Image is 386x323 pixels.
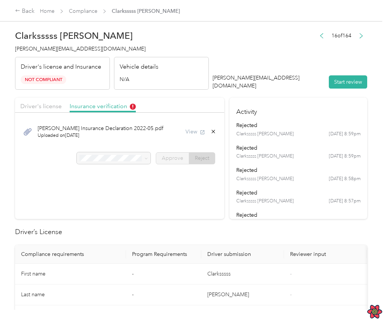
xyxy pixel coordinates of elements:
[162,155,183,161] span: Approve
[38,132,163,139] span: Uploaded on [DATE]
[21,63,101,72] p: Driver's license and Insurance
[236,189,361,197] div: rejected
[201,264,284,285] td: Clarksssss
[236,131,294,138] span: Clarksssss [PERSON_NAME]
[112,7,180,15] span: Clarksssss [PERSON_NAME]
[70,103,136,110] span: Insurance verification
[69,8,97,14] a: Compliance
[21,291,45,298] span: Last name
[15,31,209,41] h2: Clarksssss [PERSON_NAME]
[20,103,62,110] span: Driver's license
[236,166,361,174] div: rejected
[367,304,382,319] button: Open React Query Devtools
[236,198,294,205] span: Clarksssss [PERSON_NAME]
[40,8,55,14] a: Home
[15,245,126,264] th: Compliance requirements
[38,124,163,132] span: [PERSON_NAME] Insurance Declaration 2022-05.pdf
[290,271,292,277] span: -
[201,285,284,305] td: [PERSON_NAME]
[201,245,284,264] th: Driver submission
[284,245,367,264] th: Reviewer input
[236,121,361,129] div: rejected
[329,198,361,205] time: [DATE] 8:57pm
[236,176,294,182] span: Clarksssss [PERSON_NAME]
[126,245,201,264] th: Program Requirements
[229,98,367,121] h4: Activity
[236,153,294,160] span: Clarksssss [PERSON_NAME]
[120,75,129,83] span: N/A
[329,75,367,89] button: Start review
[120,63,158,72] p: Vehicle details
[236,211,361,219] div: rejected
[15,227,367,237] h2: Driver’s License
[236,144,361,152] div: rejected
[15,285,126,305] td: Last name
[329,153,361,160] time: [DATE] 8:59pm
[195,155,209,161] span: Reject
[344,281,386,323] iframe: Everlance-gr Chat Button Frame
[15,264,126,285] td: First name
[290,291,292,298] span: -
[21,271,46,277] span: First name
[329,176,361,182] time: [DATE] 8:58pm
[331,32,351,40] span: 16 of 164
[21,75,66,84] span: Not Compliant
[126,285,201,305] td: -
[126,264,201,285] td: -
[213,74,325,90] div: [PERSON_NAME][EMAIL_ADDRESS][DOMAIN_NAME]
[15,7,35,16] div: Back
[15,46,146,52] span: [PERSON_NAME][EMAIL_ADDRESS][DOMAIN_NAME]
[329,131,361,138] time: [DATE] 8:59pm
